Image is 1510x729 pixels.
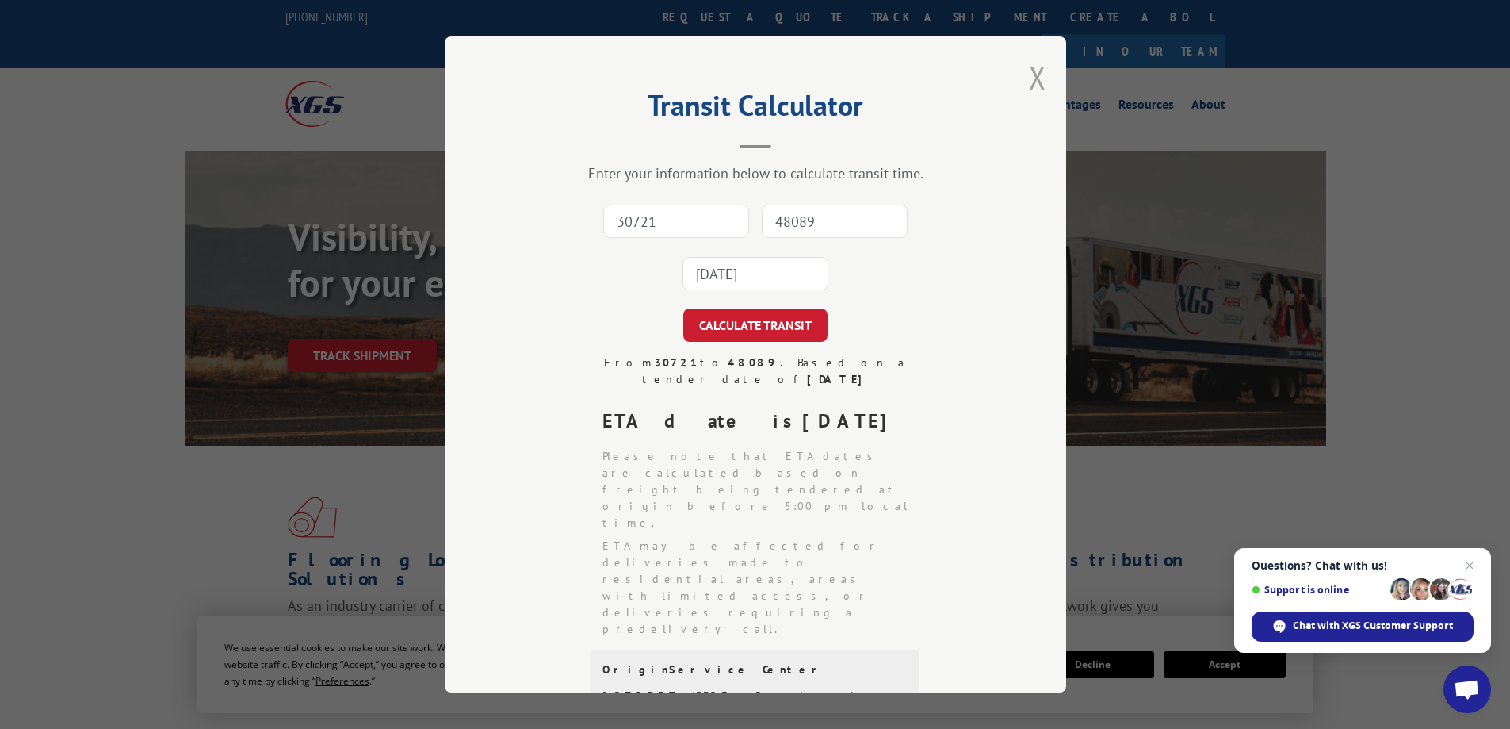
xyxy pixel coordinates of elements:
button: Close modal [1029,56,1046,98]
span: Questions? Chat with us! [1252,559,1474,572]
input: Tender Date [682,257,828,290]
input: Origin Zip [603,205,749,238]
button: CALCULATE TRANSIT [683,309,828,342]
strong: 30721 [655,355,700,370]
span: Support is online [1252,584,1385,596]
div: Service days: [755,689,907,703]
strong: 48089 [728,355,780,370]
input: Dest. Zip [762,205,908,238]
li: Please note that ETA dates are calculated based on freight being tendered at origin before 5:00 p... [602,448,921,531]
span: Chat with XGS Customer Support [1293,619,1453,633]
div: Origin Service Center [602,663,907,677]
div: ETA date is [602,407,921,435]
strong: [DATE] [806,372,869,386]
strong: [DATE] [802,409,900,433]
li: ETA may be affected for deliveries made to residential areas, areas with limited access, or deliv... [602,538,921,638]
span: Close chat [1460,556,1479,575]
h2: Transit Calculator [524,94,987,125]
div: Enter your information below to calculate transit time. [524,164,987,182]
div: Chat with XGS Customer Support [1252,612,1474,642]
div: Open chat [1443,666,1491,713]
div: From to . Based on a tender date of [590,355,921,388]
